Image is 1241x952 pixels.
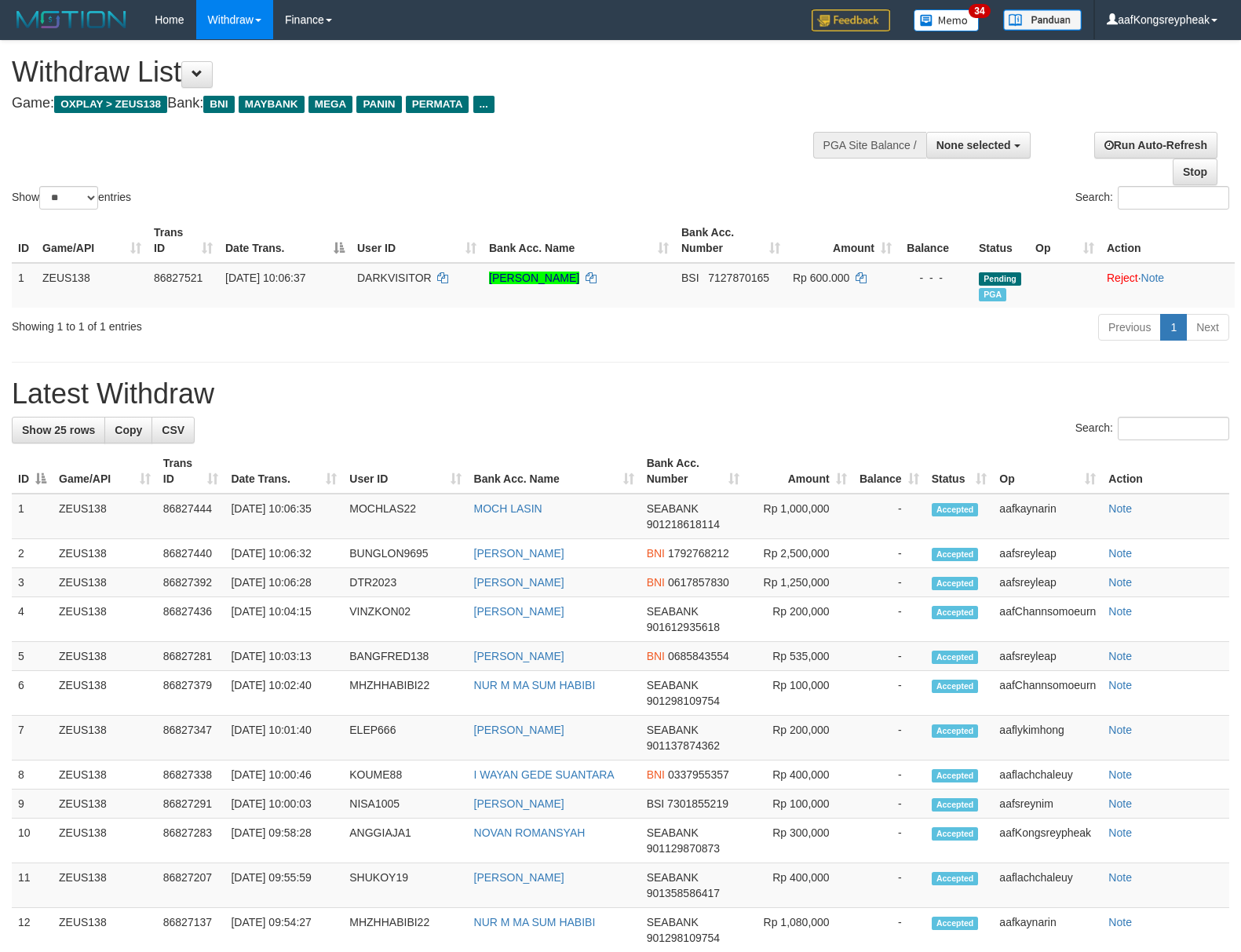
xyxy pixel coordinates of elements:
td: MOCHLAS22 [343,494,467,539]
td: BANGFRED138 [343,642,467,671]
td: [DATE] 10:03:13 [224,642,343,671]
td: aafsreynim [993,790,1102,819]
td: 1 [12,263,36,308]
th: Bank Acc. Name: activate to sort column ascending [483,218,675,263]
th: Amount: activate to sort column ascending [746,449,853,494]
td: KOUME88 [343,761,467,790]
span: BSI [647,797,665,810]
td: [DATE] 10:01:40 [224,716,343,761]
span: Copy 901137874362 to clipboard [647,739,720,752]
td: Rp 200,000 [746,597,853,642]
span: BNI [203,96,234,113]
th: Game/API: activate to sort column ascending [53,449,157,494]
h1: Withdraw List [12,57,812,88]
span: Marked by aafsreyleap [979,288,1006,301]
span: Accepted [932,548,979,561]
td: BUNGLON9695 [343,539,467,568]
td: 86827338 [157,761,225,790]
span: 34 [969,4,990,18]
a: I WAYAN GEDE SUANTARA [474,768,615,781]
a: Note [1108,679,1132,691]
div: PGA Site Balance / [813,132,926,159]
a: [PERSON_NAME] [474,605,564,618]
div: Showing 1 to 1 of 1 entries [12,312,506,334]
td: [DATE] 10:06:32 [224,539,343,568]
th: Action [1100,218,1235,263]
span: MEGA [308,96,353,113]
td: NISA1005 [343,790,467,819]
td: - [853,642,925,671]
td: 9 [12,790,53,819]
span: SEABANK [647,826,699,839]
th: Status [973,218,1029,263]
a: Note [1108,650,1132,662]
span: Copy 901612935618 to clipboard [647,621,720,633]
td: aafkaynarin [993,494,1102,539]
span: SEABANK [647,502,699,515]
span: BNI [647,650,665,662]
span: Copy [115,424,142,436]
span: Rp 600.000 [793,272,849,284]
td: - [853,671,925,716]
td: 4 [12,597,53,642]
span: Copy 0685843554 to clipboard [668,650,729,662]
th: Op: activate to sort column ascending [993,449,1102,494]
td: 86827440 [157,539,225,568]
span: Accepted [932,651,979,664]
th: Amount: activate to sort column ascending [787,218,898,263]
td: VINZKON02 [343,597,467,642]
label: Show entries [12,186,131,210]
h4: Game: Bank: [12,96,812,111]
td: [DATE] 10:02:40 [224,671,343,716]
span: OXPLAY > ZEUS138 [54,96,167,113]
td: 86827444 [157,494,225,539]
td: 86827283 [157,819,225,863]
a: Note [1108,724,1132,736]
span: BSI [681,272,699,284]
td: 3 [12,568,53,597]
button: None selected [926,132,1031,159]
td: aafsreyleap [993,539,1102,568]
th: Trans ID: activate to sort column ascending [157,449,225,494]
td: 86827281 [157,642,225,671]
span: Copy 901358586417 to clipboard [647,887,720,899]
td: [DATE] 10:04:15 [224,597,343,642]
span: Pending [979,272,1021,286]
a: [PERSON_NAME] [474,797,564,810]
td: ZEUS138 [53,819,157,863]
td: [DATE] 09:58:28 [224,819,343,863]
td: 86827379 [157,671,225,716]
a: Show 25 rows [12,417,105,443]
td: Rp 300,000 [746,819,853,863]
span: Copy 1792768212 to clipboard [668,547,729,560]
th: User ID: activate to sort column ascending [343,449,467,494]
td: 86827347 [157,716,225,761]
th: Date Trans.: activate to sort column descending [219,218,351,263]
span: MAYBANK [239,96,305,113]
a: [PERSON_NAME] [474,576,564,589]
span: Show 25 rows [22,424,95,436]
th: ID [12,218,36,263]
a: NUR M MA SUM HABIBI [474,679,596,691]
a: CSV [151,417,195,443]
span: BNI [647,576,665,589]
td: aaflachchaleuy [993,761,1102,790]
span: CSV [162,424,184,436]
a: Stop [1173,159,1217,185]
td: Rp 1,000,000 [746,494,853,539]
td: aafKongsreypheak [993,819,1102,863]
a: Note [1108,871,1132,884]
span: Accepted [932,798,979,812]
span: SEABANK [647,605,699,618]
a: Note [1108,768,1132,781]
span: Accepted [932,606,979,619]
td: ZEUS138 [53,716,157,761]
td: ZEUS138 [53,671,157,716]
span: SEABANK [647,724,699,736]
td: - [853,494,925,539]
span: Accepted [932,680,979,693]
a: Copy [104,417,152,443]
td: 8 [12,761,53,790]
td: aaflykimhong [993,716,1102,761]
td: 11 [12,863,53,908]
